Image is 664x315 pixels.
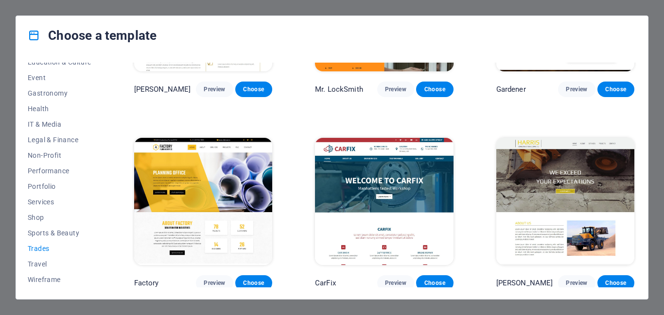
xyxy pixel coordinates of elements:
[377,82,414,97] button: Preview
[566,85,587,93] span: Preview
[235,82,272,97] button: Choose
[28,256,91,272] button: Travel
[385,85,406,93] span: Preview
[28,70,91,85] button: Event
[496,84,526,94] p: Gardener
[496,278,553,288] p: [PERSON_NAME]
[235,275,272,291] button: Choose
[204,85,225,93] span: Preview
[28,148,91,163] button: Non-Profit
[566,279,587,287] span: Preview
[28,101,91,116] button: Health
[385,279,406,287] span: Preview
[605,85,627,93] span: Choose
[28,132,91,148] button: Legal & Finance
[424,279,445,287] span: Choose
[28,210,91,225] button: Shop
[196,275,233,291] button: Preview
[28,225,91,241] button: Sports & Beauty
[28,163,91,179] button: Performance
[28,241,91,256] button: Trades
[496,138,634,265] img: Harris
[196,82,233,97] button: Preview
[597,275,634,291] button: Choose
[28,276,91,283] span: Wireframe
[424,85,445,93] span: Choose
[28,182,91,190] span: Portfolio
[28,151,91,159] span: Non-Profit
[204,279,225,287] span: Preview
[134,84,191,94] p: [PERSON_NAME]
[28,179,91,194] button: Portfolio
[28,272,91,287] button: Wireframe
[134,278,159,288] p: Factory
[243,85,264,93] span: Choose
[28,105,91,113] span: Health
[28,260,91,268] span: Travel
[28,89,91,97] span: Gastronomy
[597,82,634,97] button: Choose
[134,138,272,265] img: Factory
[28,85,91,101] button: Gastronomy
[416,82,453,97] button: Choose
[558,275,595,291] button: Preview
[28,74,91,82] span: Event
[28,214,91,221] span: Shop
[28,120,91,128] span: IT & Media
[28,116,91,132] button: IT & Media
[315,138,453,265] img: CarFix
[243,279,264,287] span: Choose
[28,136,91,144] span: Legal & Finance
[605,279,627,287] span: Choose
[315,84,363,94] p: Mr. LockSmith
[28,198,91,206] span: Services
[315,278,336,288] p: CarFix
[377,275,414,291] button: Preview
[28,229,91,237] span: Sports & Beauty
[558,82,595,97] button: Preview
[28,167,91,175] span: Performance
[28,245,91,252] span: Trades
[28,194,91,210] button: Services
[28,28,157,43] h4: Choose a template
[416,275,453,291] button: Choose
